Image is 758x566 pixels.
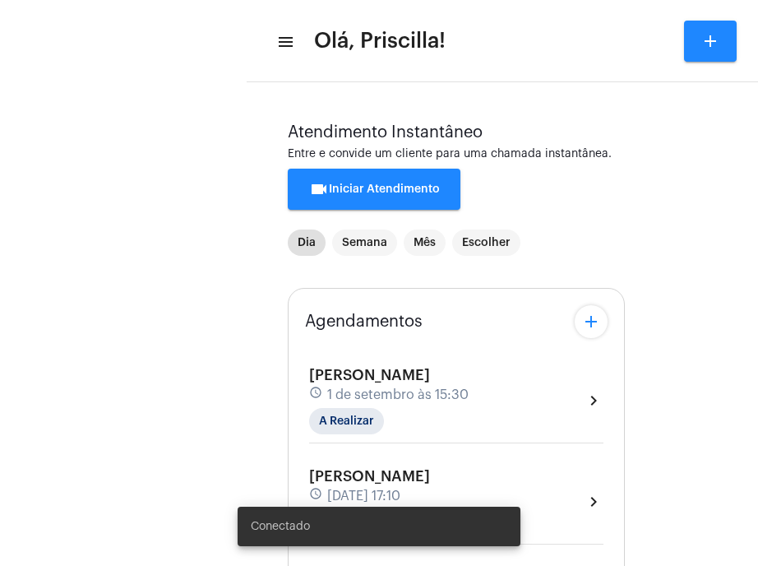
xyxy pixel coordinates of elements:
[276,32,293,52] mat-icon: sidenav icon
[288,230,326,256] mat-chip: Dia
[288,123,717,141] div: Atendimento Instantâneo
[309,183,440,195] span: Iniciar Atendimento
[314,28,446,54] span: Olá, Priscilla!
[700,31,720,51] mat-icon: add
[327,387,469,402] span: 1 de setembro às 15:30
[288,169,460,210] button: Iniciar Atendimento
[305,313,423,331] span: Agendamentos
[309,386,324,404] mat-icon: schedule
[309,408,384,434] mat-chip: A Realizar
[452,230,520,256] mat-chip: Escolher
[251,518,310,535] span: Conectado
[581,312,601,332] mat-icon: add
[584,492,603,512] mat-icon: chevron_right
[584,391,603,411] mat-icon: chevron_right
[288,148,717,160] div: Entre e convide um cliente para uma chamada instantânea.
[309,368,430,383] span: [PERSON_NAME]
[404,230,446,256] mat-chip: Mês
[309,179,329,199] mat-icon: videocam
[309,469,430,484] span: [PERSON_NAME]
[332,230,397,256] mat-chip: Semana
